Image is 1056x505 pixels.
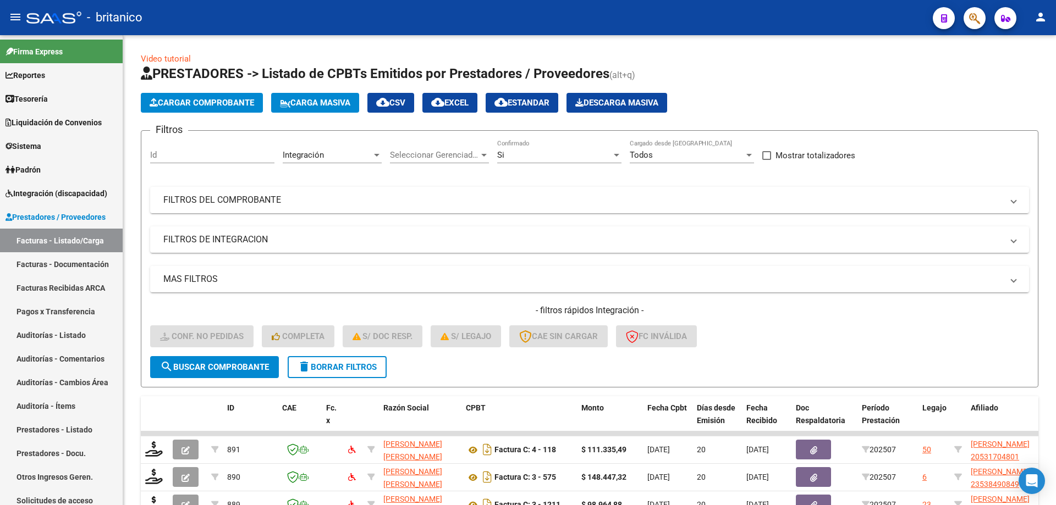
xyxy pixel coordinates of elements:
[227,445,240,454] span: 891
[160,362,269,372] span: Buscar Comprobante
[746,473,769,481] span: [DATE]
[5,116,102,129] span: Liquidación de Convenios
[271,93,359,113] button: Carga Masiva
[862,445,896,454] span: 202507
[862,403,900,425] span: Período Prestación
[383,440,442,461] span: [PERSON_NAME] [PERSON_NAME]
[87,5,142,30] span: - britanico
[5,140,41,152] span: Sistema
[227,403,234,412] span: ID
[616,325,697,347] button: FC Inválida
[971,403,998,412] span: Afiliado
[227,473,240,481] span: 890
[441,331,491,341] span: S/ legajo
[697,403,735,425] span: Días desde Emisión
[971,467,1030,489] span: [PERSON_NAME] 23538490849
[150,266,1029,292] mat-expansion-panel-header: MAS FILTROS
[150,187,1029,213] mat-expansion-panel-header: FILTROS DEL COMPROBANTE
[1019,468,1045,494] div: Open Intercom Messenger
[5,46,63,58] span: Firma Express
[566,93,667,113] app-download-masive: Descarga masiva de comprobantes (adjuntos)
[5,93,48,105] span: Tesorería
[431,325,501,347] button: S/ legajo
[857,396,918,445] datatable-header-cell: Período Prestación
[288,356,387,378] button: Borrar Filtros
[577,396,643,445] datatable-header-cell: Monto
[647,445,670,454] span: [DATE]
[643,396,692,445] datatable-header-cell: Fecha Cpbt
[280,98,350,108] span: Carga Masiva
[9,10,22,24] mat-icon: menu
[581,403,604,412] span: Monto
[262,325,334,347] button: Completa
[5,187,107,199] span: Integración (discapacidad)
[322,396,344,445] datatable-header-cell: Fc. x
[922,443,931,456] div: 50
[497,150,504,160] span: Si
[742,396,791,445] datatable-header-cell: Fecha Recibido
[376,96,389,109] mat-icon: cloud_download
[160,360,173,373] mat-icon: search
[383,438,457,461] div: 27328463283
[278,396,322,445] datatable-header-cell: CAE
[494,446,556,454] strong: Factura C: 4 - 118
[746,445,769,454] span: [DATE]
[486,93,558,113] button: Estandar
[5,164,41,176] span: Padrón
[647,403,687,412] span: Fecha Cpbt
[480,441,494,458] i: Descargar documento
[5,211,106,223] span: Prestadores / Proveedores
[922,471,927,484] div: 6
[5,69,45,81] span: Reportes
[647,473,670,481] span: [DATE]
[431,96,444,109] mat-icon: cloud_download
[383,403,429,412] span: Razón Social
[791,396,857,445] datatable-header-cell: Doc Respaldatoria
[376,98,405,108] span: CSV
[150,325,254,347] button: Conf. no pedidas
[494,98,549,108] span: Estandar
[150,122,188,137] h3: Filtros
[282,403,296,412] span: CAE
[922,403,947,412] span: Legajo
[390,150,479,160] span: Seleccionar Gerenciador
[971,440,1030,461] span: [PERSON_NAME] 20531704801
[163,273,1003,285] mat-panel-title: MAS FILTROS
[480,468,494,486] i: Descargar documento
[160,331,244,341] span: Conf. no pedidas
[223,396,278,445] datatable-header-cell: ID
[431,98,469,108] span: EXCEL
[353,331,413,341] span: S/ Doc Resp.
[796,403,845,425] span: Doc Respaldatoria
[509,325,608,347] button: CAE SIN CARGAR
[343,325,423,347] button: S/ Doc Resp.
[298,360,311,373] mat-icon: delete
[581,445,626,454] strong: $ 111.335,49
[581,473,626,481] strong: $ 148.447,32
[150,98,254,108] span: Cargar Comprobante
[692,396,742,445] datatable-header-cell: Días desde Emisión
[283,150,324,160] span: Integración
[519,331,598,341] span: CAE SIN CARGAR
[298,362,377,372] span: Borrar Filtros
[1034,10,1047,24] mat-icon: person
[461,396,577,445] datatable-header-cell: CPBT
[150,356,279,378] button: Buscar Comprobante
[776,149,855,162] span: Mostrar totalizadores
[966,396,1054,445] datatable-header-cell: Afiliado
[862,473,896,481] span: 202507
[609,70,635,80] span: (alt+q)
[326,403,337,425] span: Fc. x
[422,93,477,113] button: EXCEL
[494,473,556,482] strong: Factura C: 3 - 575
[566,93,667,113] button: Descarga Masiva
[367,93,414,113] button: CSV
[383,465,457,489] div: 27306033269
[272,331,324,341] span: Completa
[918,396,950,445] datatable-header-cell: Legajo
[626,331,687,341] span: FC Inválida
[163,194,1003,206] mat-panel-title: FILTROS DEL COMPROBANTE
[746,403,777,425] span: Fecha Recibido
[466,403,486,412] span: CPBT
[630,150,653,160] span: Todos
